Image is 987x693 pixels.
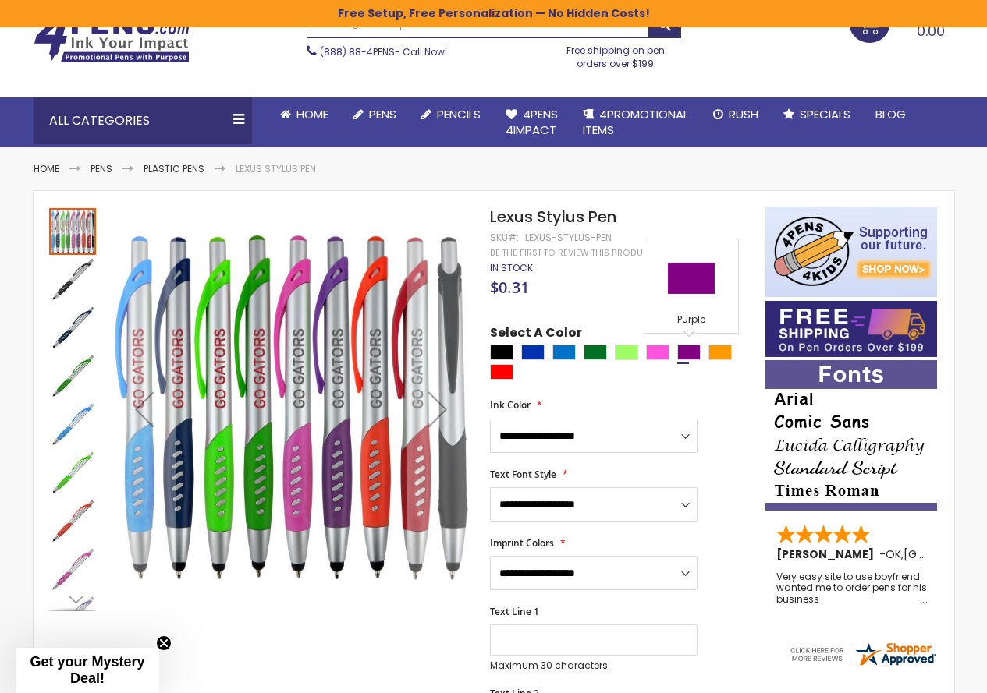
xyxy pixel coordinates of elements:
[677,345,701,360] div: Purple
[490,277,529,298] span: $0.31
[320,45,395,58] a: (888) 88-4PENS
[49,305,96,352] img: Lexus Stylus Pen
[91,162,112,175] a: Pens
[341,97,409,132] a: Pens
[550,38,681,69] div: Free shipping on pen orders over $199
[765,207,937,297] img: 4pens 4 kids
[490,324,582,345] span: Select A Color
[236,163,316,175] li: Lexus Stylus Pen
[49,588,96,611] div: Next
[49,498,96,545] img: Lexus Stylus Pen
[49,303,98,352] div: Lexus Stylus Pen
[863,97,918,132] a: Blog
[34,97,252,144] div: All Categories
[144,162,204,175] a: Plastic Pens
[34,13,190,63] img: 4Pens Custom Pens and Promotional Products
[490,364,513,380] div: Red
[525,232,612,244] div: Lexus-Stylus-Pen
[765,301,937,357] img: Free shipping on orders over $199
[49,400,98,448] div: Lexus Stylus Pen
[875,106,906,122] span: Blog
[583,106,688,138] span: 4PROMOTIONAL ITEMS
[437,106,481,122] span: Pencils
[49,545,98,593] div: Lexus Stylus Pen
[156,635,172,651] button: Close teaser
[506,106,558,138] span: 4Pens 4impact
[320,45,447,58] span: - Call Now!
[49,207,98,255] div: Lexus Stylus Pen
[886,546,901,562] span: OK
[407,207,469,611] div: Next
[776,546,879,562] span: [PERSON_NAME]
[917,21,945,41] span: 0.00
[49,353,96,400] img: Lexus Stylus Pen
[34,162,59,175] a: Home
[708,345,732,360] div: Orange
[800,106,850,122] span: Specials
[490,536,554,550] span: Imprint Colors
[49,546,96,593] img: Lexus Stylus Pen
[490,468,556,481] span: Text Font Style
[409,97,493,132] a: Pencils
[49,401,96,448] img: Lexus Stylus Pen
[584,345,607,360] div: Green
[788,658,938,671] a: 4pens.com certificate URL
[49,497,98,545] div: Lexus Stylus Pen
[490,605,539,618] span: Text Line 1
[490,345,513,360] div: Black
[615,345,638,360] div: Green Light
[646,345,669,360] div: Pink
[648,313,734,329] div: Purple
[49,255,98,303] div: Lexus Stylus Pen
[268,97,341,132] a: Home
[858,651,987,693] iframe: Google Customer Reviews
[490,261,533,274] span: In stock
[776,571,928,605] div: Very easy site to use boyfriend wanted me to order pens for his business
[788,640,938,668] img: 4pens.com widget logo
[490,231,519,244] strong: SKU
[49,256,96,303] img: Lexus Stylus Pen
[490,247,654,259] a: Be the first to review this product
[570,97,701,148] a: 4PROMOTIONALITEMS
[552,345,576,360] div: Blue Light
[113,229,470,585] img: Lexus Stylus Pen
[30,654,144,686] span: Get your Mystery Deal!
[701,97,771,132] a: Rush
[49,448,98,497] div: Lexus Stylus Pen
[771,97,863,132] a: Specials
[490,659,698,672] p: Maximum 30 characters
[490,398,531,412] span: Ink Color
[49,352,98,400] div: Lexus Stylus Pen
[113,207,176,611] div: Previous
[765,360,937,511] img: font-personalization-examples
[296,106,328,122] span: Home
[490,262,533,274] div: Availability
[521,345,545,360] div: Blue
[490,206,616,228] span: Lexus Stylus Pen
[49,450,96,497] img: Lexus Stylus Pen
[493,97,570,148] a: 4Pens4impact
[369,106,396,122] span: Pens
[16,648,159,693] div: Get your Mystery Deal!Close teaser
[729,106,758,122] span: Rush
